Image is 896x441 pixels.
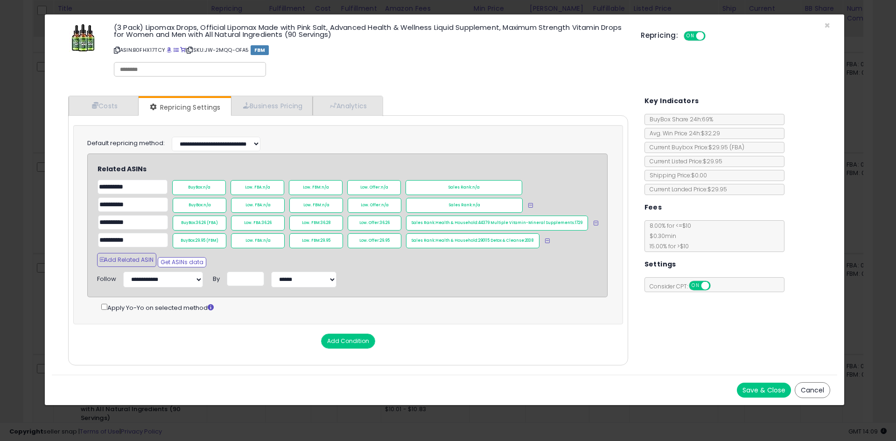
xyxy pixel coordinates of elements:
a: BuyBox page [167,46,172,54]
h5: Key Indicators [644,95,699,107]
span: Consider CPT: [645,282,723,290]
span: FBM [251,45,269,55]
span: Current Listed Price: $29.95 [645,157,722,165]
a: Analytics [313,96,382,115]
h5: Settings [644,259,676,270]
span: ( FBA ) [729,143,744,151]
span: 29.95 [321,238,330,243]
span: n/a [263,203,271,208]
span: Current Buybox Price: [645,143,744,151]
h5: Repricing: [641,32,678,39]
div: Low. Offer: [348,233,401,248]
span: 15.00 % for > $10 [645,242,689,250]
div: Low. FBM: [289,233,343,248]
span: $29.95 [708,143,744,151]
div: By [213,272,220,284]
div: Sales Rank: [406,180,522,195]
span: Shipping Price: $0.00 [645,171,707,179]
button: Add Related ASIN [97,253,156,267]
span: Avg. Win Price 24h: $32.29 [645,129,720,137]
span: n/a [473,203,480,208]
a: Your listing only [180,46,185,54]
span: n/a [322,203,329,208]
div: Apply Yo-Yo on selected method [101,302,608,313]
span: n/a [263,185,270,190]
div: Sales Rank: [406,198,523,213]
h4: Related ASINs [98,166,598,173]
div: Low. FBA: [231,233,285,248]
div: Low. Offer: [347,180,401,195]
span: OFF [704,32,719,40]
button: Save & Close [737,383,791,398]
h5: Fees [644,202,662,213]
div: Low. FBM: [289,198,343,213]
span: × [824,19,830,32]
a: Repricing Settings [139,98,230,117]
span: Health & Household:44379 Multiple Vitamin-Mineral Supplements:1729 [435,220,582,225]
span: 36.28 [321,220,331,225]
a: Costs [69,96,139,115]
span: 36.26 (FBA) [196,220,218,225]
span: ON [685,32,696,40]
button: Add Condition [321,334,375,349]
span: n/a [472,185,480,190]
div: Low. Offer: [348,216,401,231]
span: 36.26 [262,220,272,225]
span: ON [690,282,701,290]
div: Low. Offer: [348,198,401,213]
span: n/a [203,185,210,190]
span: n/a [381,185,388,190]
div: Low. FBM: [289,216,343,231]
div: Follow [97,272,116,284]
button: Get ASINs data [158,257,206,267]
span: OFF [709,282,724,290]
span: Health & Household:290115 Detox & Cleanse:2038 [435,238,534,243]
span: n/a [322,185,329,190]
h3: (3 Pack) Lipomax Drops, Official Lipomax Made with Pink Salt, Advanced Health & Wellness Liquid S... [114,24,627,38]
div: Sales Rank: [406,216,588,231]
span: 29.95 (FBM) [196,238,218,243]
button: Cancel [795,382,830,398]
span: Current Landed Price: $29.95 [645,185,727,193]
a: All offer listings [174,46,179,54]
div: BuyBox: [172,180,226,195]
span: 29.95 [380,238,390,243]
div: BuyBox: [173,233,226,248]
div: BuyBox: [173,198,226,213]
label: Default repricing method: [87,139,165,148]
span: 8.00 % for <= $10 [645,222,691,250]
span: n/a [263,238,271,243]
span: n/a [203,203,211,208]
div: Low. FBA: [231,216,285,231]
div: Low. FBA: [231,180,284,195]
div: BuyBox: [173,216,226,231]
p: ASIN: B0FHX17TCY | SKU: JW-2MQQ-OFA5 [114,42,627,57]
span: 36.26 [380,220,390,225]
div: Low. FBA: [231,198,285,213]
a: Business Pricing [231,96,313,115]
span: $0.30 min [645,232,676,240]
div: Low. FBM: [289,180,343,195]
span: BuyBox Share 24h: 69% [645,115,713,123]
span: n/a [381,203,389,208]
img: 41uuJDB9YxL._SL60_.jpg [69,24,97,52]
div: Sales Rank: [406,233,539,248]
